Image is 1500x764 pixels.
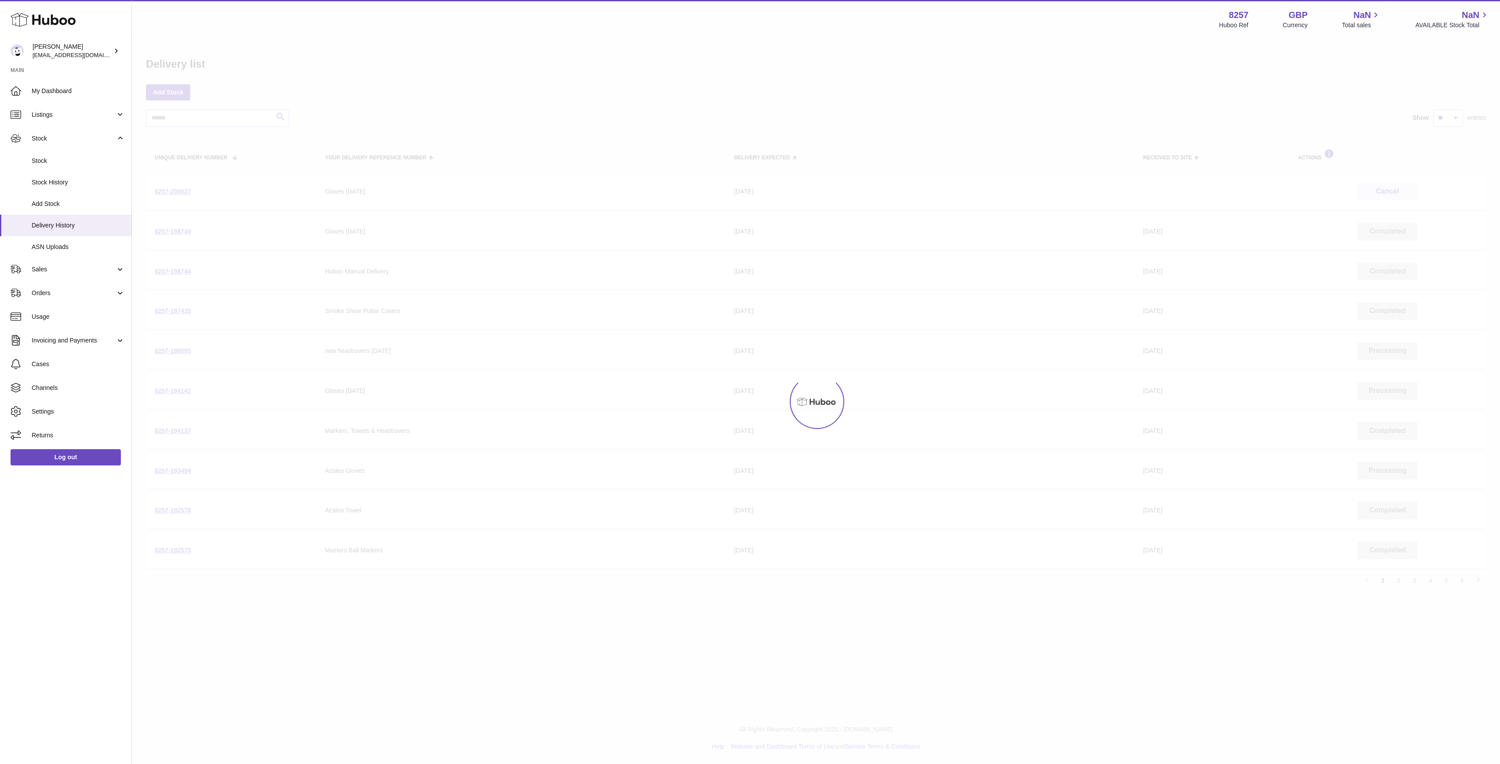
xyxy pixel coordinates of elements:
span: Orders [32,289,116,297]
a: NaN Total sales [1342,9,1381,29]
span: Add Stock [32,200,125,208]
span: Stock [32,157,125,165]
span: Settings [32,407,125,416]
span: My Dashboard [32,87,125,95]
span: Total sales [1342,21,1381,29]
span: Stock History [32,178,125,187]
span: ASN Uploads [32,243,125,251]
span: Sales [32,265,116,274]
img: don@skinsgolf.com [11,44,24,58]
a: NaN AVAILABLE Stock Total [1415,9,1489,29]
span: AVAILABLE Stock Total [1415,21,1489,29]
strong: GBP [1289,9,1308,21]
span: NaN [1462,9,1479,21]
div: [PERSON_NAME] [33,43,112,59]
span: Listings [32,111,116,119]
span: Channels [32,384,125,392]
span: Cases [32,360,125,368]
span: [EMAIL_ADDRESS][DOMAIN_NAME] [33,51,129,58]
strong: 8257 [1229,9,1249,21]
a: Log out [11,449,121,465]
span: Delivery History [32,221,125,230]
span: Stock [32,134,116,143]
span: NaN [1353,9,1371,21]
div: Currency [1283,21,1308,29]
span: Returns [32,431,125,440]
span: Usage [32,313,125,321]
span: Invoicing and Payments [32,336,116,345]
div: Huboo Ref [1219,21,1249,29]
